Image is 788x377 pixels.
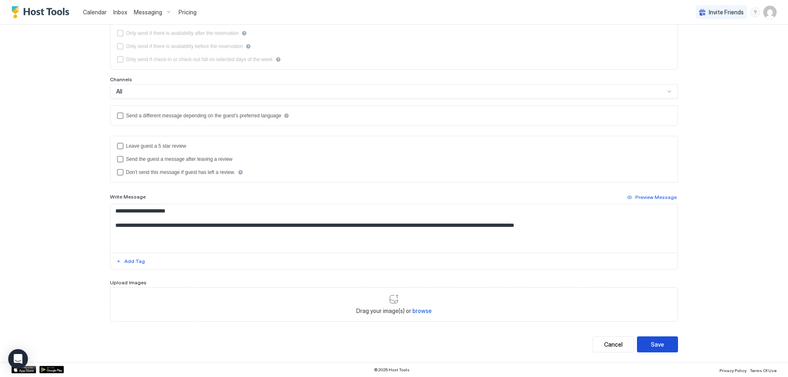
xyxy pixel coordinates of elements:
span: Inbox [113,9,127,16]
span: browse [412,307,432,314]
div: Only send if there is availability before the reservation [126,43,243,49]
div: Send the guest a message after leaving a review [126,156,233,162]
button: Add Tag [115,256,146,266]
div: User profile [763,6,777,19]
span: Messaging [134,9,162,16]
div: sendMessageAfterLeavingReview [117,156,671,162]
span: Drag your image(s) or [356,307,432,315]
div: disableMessageAfterReview [117,169,671,176]
span: Upload Images [110,279,147,286]
div: Add Tag [124,258,145,265]
a: Privacy Policy [719,366,747,374]
span: Privacy Policy [719,368,747,373]
button: Cancel [593,336,634,352]
div: isLimited [117,56,671,63]
div: beforeReservation [117,43,671,50]
div: menu [750,7,760,17]
span: Pricing [179,9,197,16]
div: Save [651,340,664,349]
span: © 2025 Host Tools [374,367,410,372]
a: Google Play Store [39,366,64,373]
span: Calendar [83,9,107,16]
div: Cancel [604,340,623,349]
div: Don't send this message if guest has left a review. [126,169,235,175]
div: Leave guest a 5 star review [126,143,186,149]
div: Open Intercom Messenger [8,349,28,369]
div: reviewEnabled [117,143,671,149]
div: Send a different message depending on the guest's preferred language [126,113,281,119]
span: All [116,88,122,95]
div: Only send if check-in or check-out fall on selected days of the week [126,57,273,62]
div: afterReservation [117,30,671,37]
span: Channels [110,76,132,82]
button: Preview Message [626,192,678,202]
button: Save [637,336,678,352]
div: Only send if there is availability after the reservation [126,30,239,36]
div: languagesEnabled [117,112,671,119]
a: Host Tools Logo [11,6,73,18]
div: Preview Message [635,194,677,201]
a: App Store [11,366,36,373]
textarea: Input Field [110,204,678,253]
span: Write Message [110,194,146,200]
a: Calendar [83,8,107,16]
span: Terms Of Use [750,368,777,373]
span: Invite Friends [709,9,744,16]
a: Terms Of Use [750,366,777,374]
a: Inbox [113,8,127,16]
